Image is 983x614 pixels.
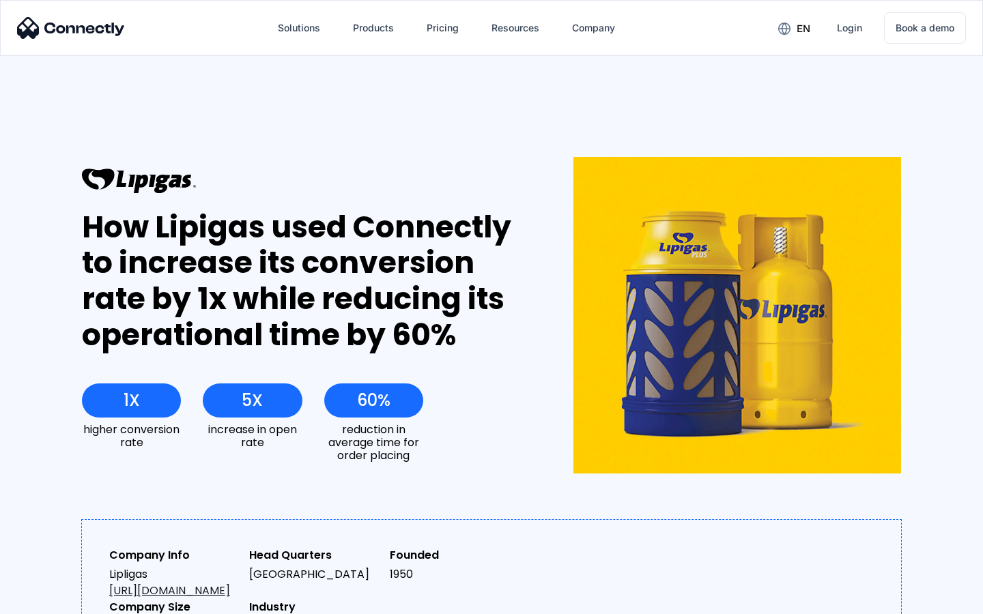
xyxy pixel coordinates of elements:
a: Login [826,12,873,44]
div: 60% [357,391,390,410]
a: Pricing [416,12,470,44]
a: [URL][DOMAIN_NAME] [109,583,230,598]
div: Products [353,18,394,38]
div: 5X [242,391,263,410]
div: Login [837,18,862,38]
div: Lipligas [109,566,238,599]
div: 1X [124,391,140,410]
div: How Lipigas used Connectly to increase its conversion rate by 1x while reducing its operational t... [82,209,524,353]
div: reduction in average time for order placing [324,423,423,463]
div: en [797,19,810,38]
div: Company Info [109,547,238,564]
div: Resources [491,18,539,38]
div: Pricing [427,18,459,38]
div: Founded [390,547,519,564]
img: Connectly Logo [17,17,125,39]
div: 1950 [390,566,519,583]
div: higher conversion rate [82,423,181,449]
div: increase in open rate [203,423,302,449]
a: Book a demo [884,12,966,44]
div: Head Quarters [249,547,378,564]
div: [GEOGRAPHIC_DATA] [249,566,378,583]
div: Solutions [278,18,320,38]
div: Company [572,18,615,38]
aside: Language selected: English [14,590,82,609]
ul: Language list [27,590,82,609]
